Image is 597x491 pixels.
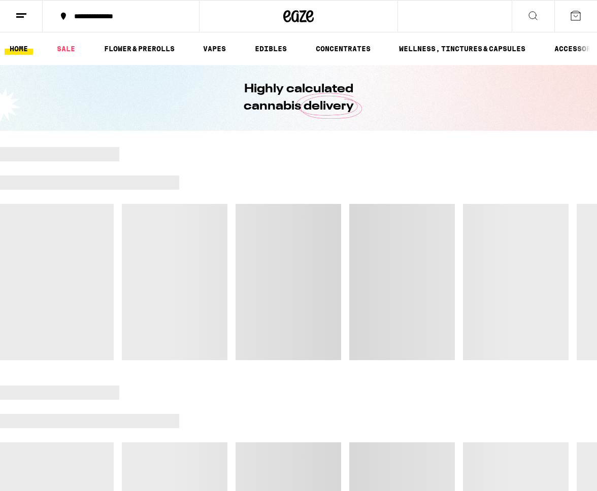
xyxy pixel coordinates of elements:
a: HOME [5,43,33,55]
a: EDIBLES [250,43,292,55]
h1: Highly calculated cannabis delivery [215,81,382,115]
a: CONCENTRATES [311,43,376,55]
a: VAPES [198,43,231,55]
a: FLOWER & PREROLLS [99,43,180,55]
a: SALE [52,43,80,55]
a: WELLNESS, TINCTURES & CAPSULES [394,43,530,55]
